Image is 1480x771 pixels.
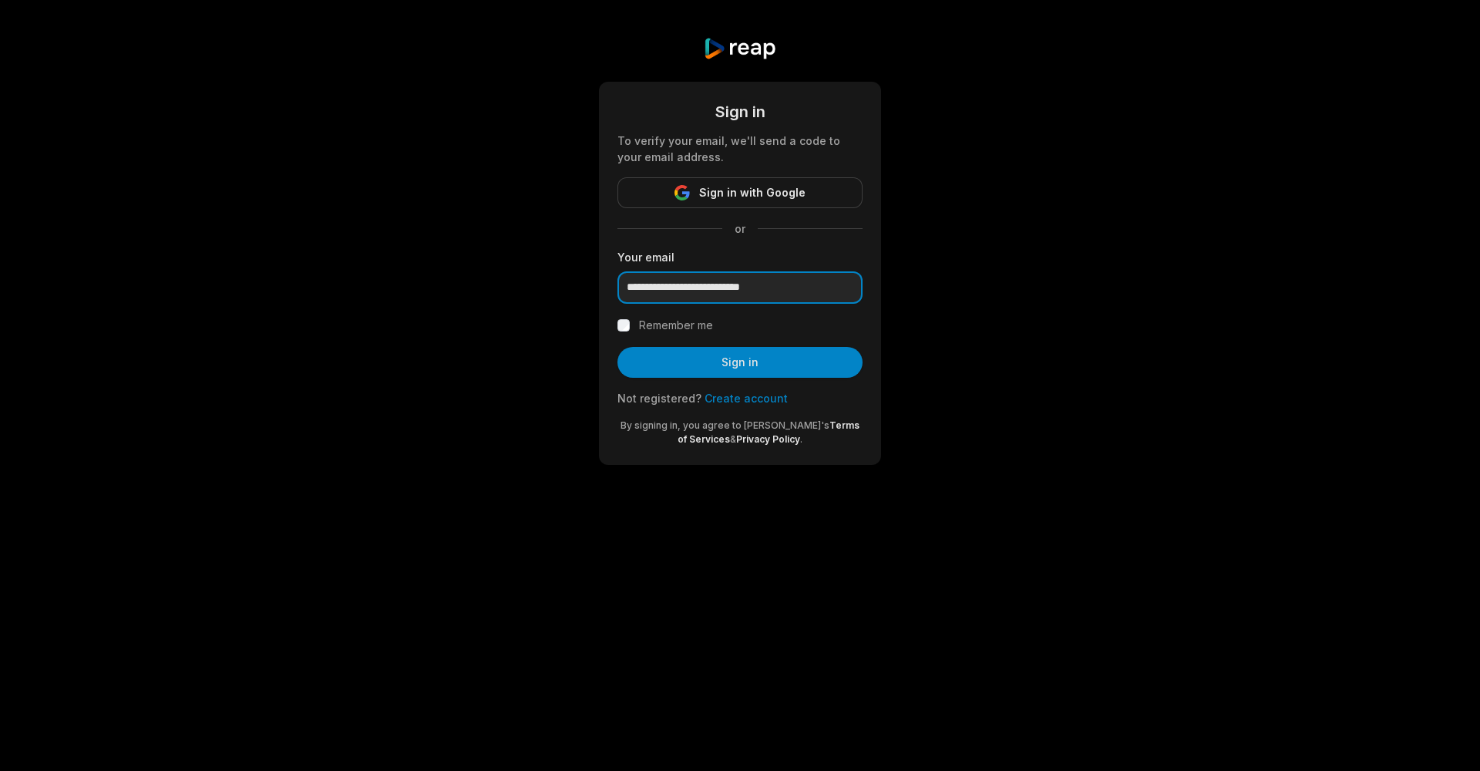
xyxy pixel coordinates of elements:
button: Sign in [617,347,863,378]
label: Remember me [639,316,713,335]
a: Create account [705,392,788,405]
span: . [800,433,802,445]
span: Not registered? [617,392,701,405]
span: Sign in with Google [699,183,806,202]
img: reap [703,37,776,60]
span: & [730,433,736,445]
div: Sign in [617,100,863,123]
a: Privacy Policy [736,433,800,445]
span: By signing in, you agree to [PERSON_NAME]'s [621,419,829,431]
span: or [722,221,758,237]
button: Sign in with Google [617,177,863,208]
label: Your email [617,249,863,265]
a: Terms of Services [678,419,859,445]
div: To verify your email, we'll send a code to your email address. [617,133,863,165]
